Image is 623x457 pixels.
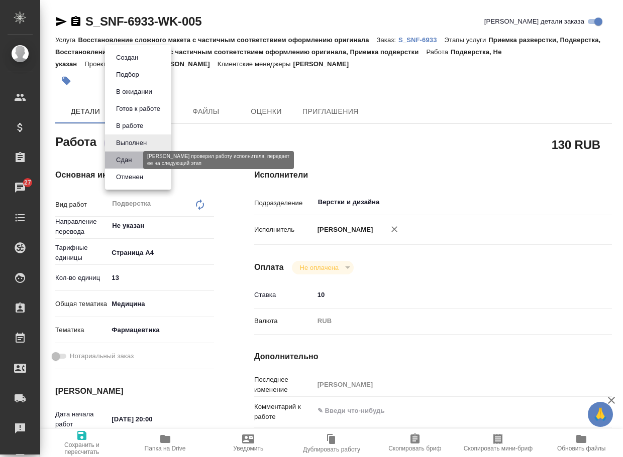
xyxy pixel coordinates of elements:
[113,137,150,148] button: Выполнен
[113,86,155,97] button: В ожидании
[113,103,163,114] button: Готов к работе
[113,155,135,166] button: Сдан
[113,69,142,80] button: Подбор
[113,172,146,183] button: Отменен
[113,52,141,63] button: Создан
[113,120,146,131] button: В работе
